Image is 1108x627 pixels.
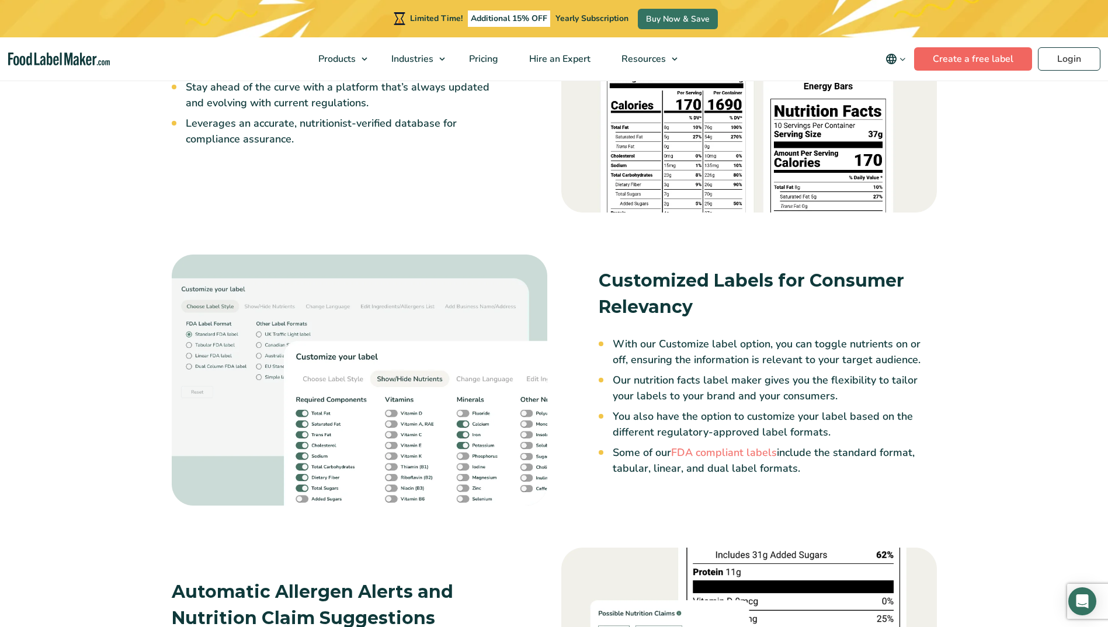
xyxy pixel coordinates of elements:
[638,9,718,29] a: Buy Now & Save
[618,53,667,65] span: Resources
[454,37,511,81] a: Pricing
[613,336,937,368] li: With our Customize label option, you can toggle nutrients on or off, ensuring the information is ...
[468,11,550,27] span: Additional 15% OFF
[555,13,628,24] span: Yearly Subscription
[186,116,510,147] li: Leverages an accurate, nutritionist-verified database for compliance assurance.
[671,445,777,459] a: FDA compliant labels
[388,53,435,65] span: Industries
[613,372,937,404] li: Our nutrition facts label maker gives you the flexibility to tailor your labels to your brand and...
[186,79,510,111] li: Stay ahead of the curve with a platform that’s always updated and evolving with current regulations.
[1068,587,1096,615] div: Open Intercom Messenger
[514,37,603,81] a: Hire an Expert
[613,409,937,440] li: You also have the option to customize your label based on the different regulatory-approved label...
[599,267,937,320] h3: Customized Labels for Consumer Relevancy
[1038,47,1100,71] a: Login
[606,37,683,81] a: Resources
[526,53,592,65] span: Hire an Expert
[410,13,463,24] span: Limited Time!
[914,47,1032,71] a: Create a free label
[466,53,499,65] span: Pricing
[613,445,937,476] li: Some of our include the standard format, tabular, linear, and dual label formats.
[303,37,373,81] a: Products
[172,255,547,506] img: Two panels with toggle buttons for different customization options you can choose from in the rec...
[376,37,451,81] a: Industries
[315,53,357,65] span: Products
